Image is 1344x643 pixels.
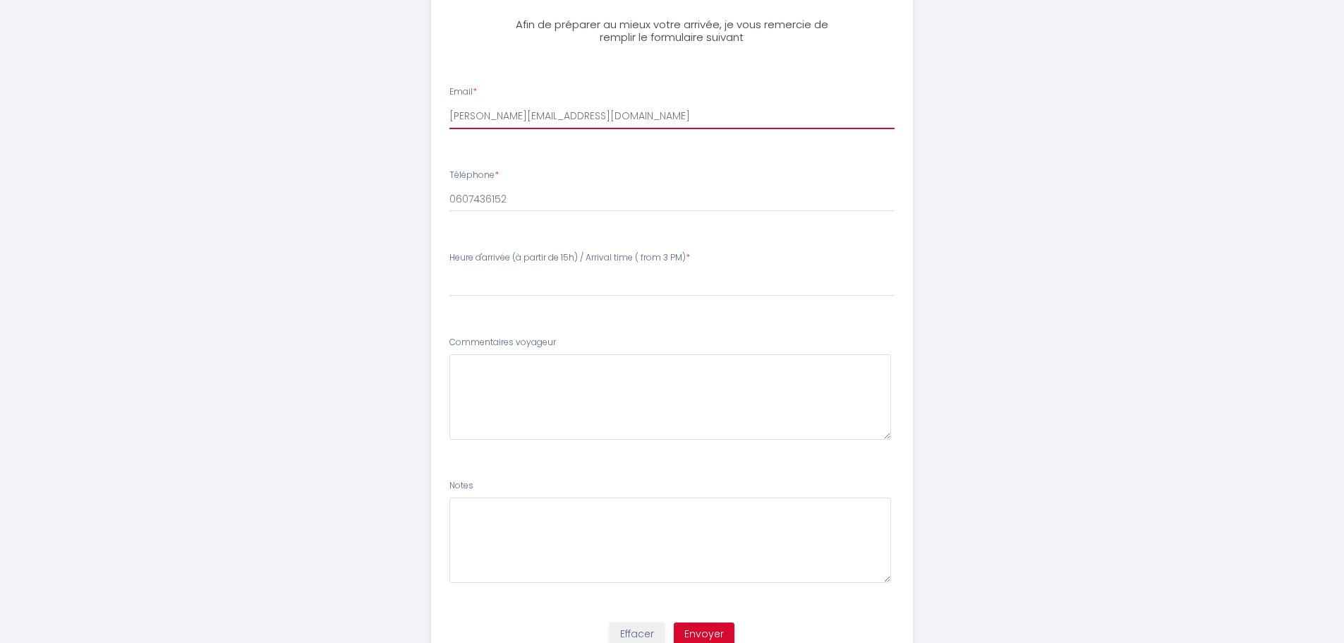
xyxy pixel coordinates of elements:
label: Commentaires voyageur [449,336,556,349]
label: Heure d'arrivée (à partir de 15h) / Arrival time ( from 3 PM) [449,251,690,265]
label: Téléphone [449,169,499,182]
label: Notes [449,479,473,493]
h3: Afin de préparer au mieux votre arrivée, je vous remercie de remplir le formulaire suivant [515,18,829,44]
label: Email [449,85,477,99]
